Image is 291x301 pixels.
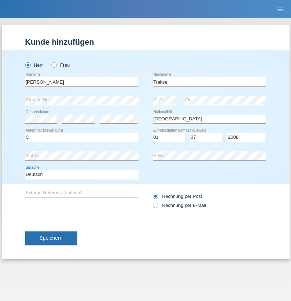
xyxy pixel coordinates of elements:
input: Herr [25,62,30,67]
label: Rechnung per Post [153,194,202,199]
input: Frau [51,62,56,67]
input: Rechnung per E-Mail [153,203,158,212]
i: menu [277,6,284,13]
input: Rechnung per Post [153,194,158,203]
h1: Kunde hinzufügen [25,37,266,47]
label: Frau [51,62,70,68]
button: Speichern [25,231,77,245]
a: menu [273,7,287,11]
label: Herr [25,62,43,68]
label: Rechnung per E-Mail [153,203,206,208]
span: Speichern [40,235,63,241]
